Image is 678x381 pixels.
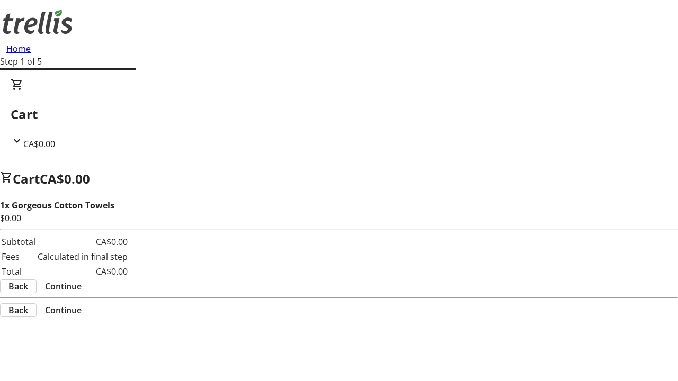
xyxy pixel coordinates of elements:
span: Cart [13,170,40,187]
span: CA$0.00 [40,170,90,187]
td: Calculated in final step [37,250,128,264]
td: CA$0.00 [37,235,128,249]
td: Total [1,265,36,278]
button: Continue [37,304,90,316]
td: CA$0.00 [37,265,128,278]
span: Back [8,304,28,316]
h2: Cart [11,105,667,124]
span: Back [8,280,28,293]
button: Continue [37,280,90,293]
span: Continue [45,304,82,316]
span: CA$0.00 [23,138,55,150]
td: Subtotal [1,235,36,249]
td: Fees [1,250,36,264]
div: CartCA$0.00 [11,78,667,150]
span: Continue [45,280,82,293]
